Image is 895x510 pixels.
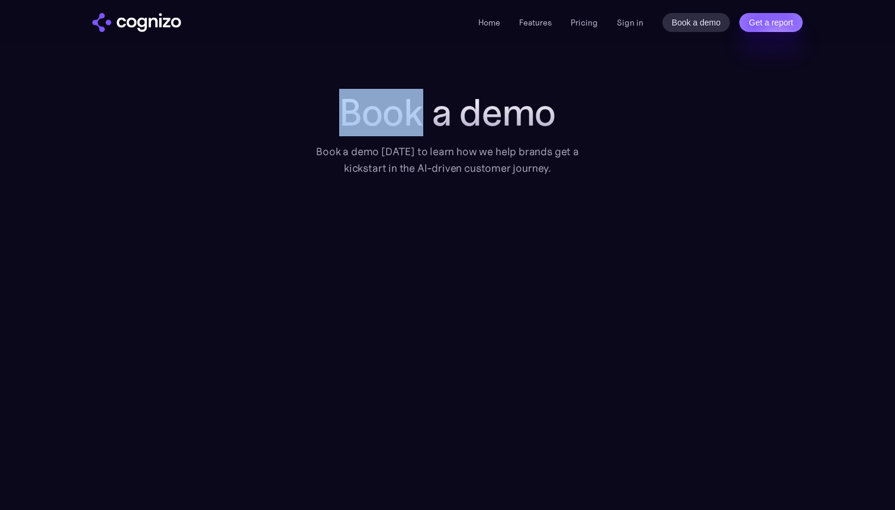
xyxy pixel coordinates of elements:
a: Get a report [739,13,803,32]
a: home [92,13,181,32]
a: Book a demo [662,13,730,32]
a: Sign in [617,15,643,30]
div: Book a demo [DATE] to learn how we help brands get a kickstart in the AI-driven customer journey. [300,143,595,177]
h1: Book a demo [300,91,595,134]
a: Features [519,17,552,28]
a: Pricing [571,17,598,28]
a: Home [478,17,500,28]
img: cognizo logo [92,13,181,32]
